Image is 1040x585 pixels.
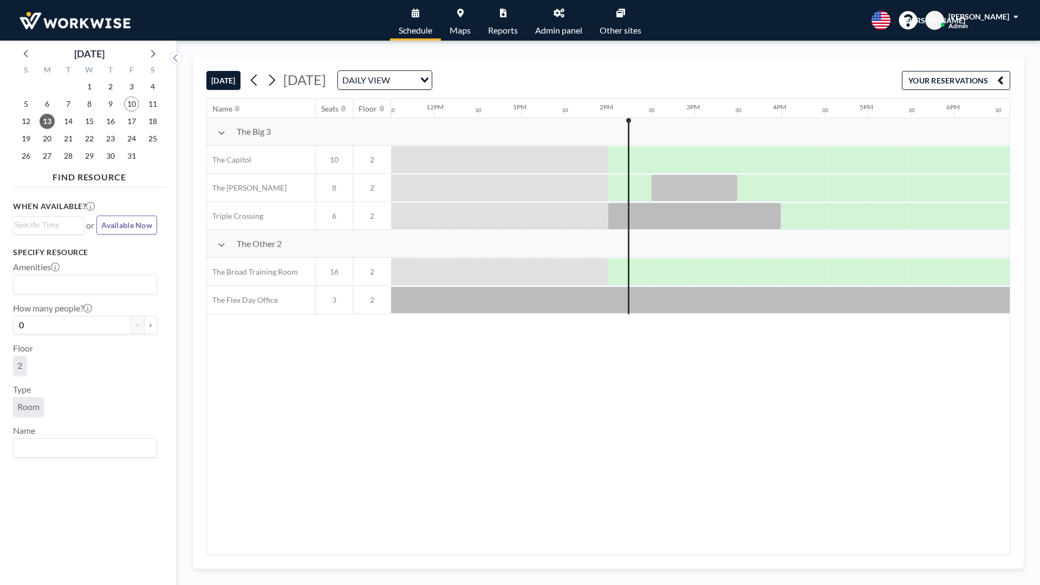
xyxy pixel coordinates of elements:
[17,360,22,370] span: 2
[18,96,34,112] span: Sunday, October 5, 2025
[145,79,160,94] span: Saturday, October 4, 2025
[353,211,391,221] span: 2
[686,103,700,111] div: 3PM
[145,96,160,112] span: Saturday, October 11, 2025
[860,103,873,111] div: 5PM
[600,26,641,35] span: Other sites
[145,114,160,129] span: Saturday, October 18, 2025
[103,96,118,112] span: Thursday, October 9, 2025
[207,295,278,305] span: The Flex Day Office
[124,131,139,146] span: Friday, October 24, 2025
[316,295,353,305] span: 3
[82,148,97,164] span: Wednesday, October 29, 2025
[96,216,157,235] button: Available Now
[207,155,251,165] span: The Capitol
[124,148,139,164] span: Friday, October 31, 2025
[14,217,83,233] div: Search for option
[131,316,144,334] button: -
[340,73,392,87] span: DAILY VIEW
[61,96,76,112] span: Tuesday, October 7, 2025
[353,155,391,165] span: 2
[86,220,94,231] span: or
[13,248,157,257] h3: Specify resource
[101,220,152,230] span: Available Now
[61,131,76,146] span: Tuesday, October 21, 2025
[82,114,97,129] span: Wednesday, October 15, 2025
[946,103,960,111] div: 6PM
[14,439,157,457] div: Search for option
[316,183,353,193] span: 8
[145,131,160,146] span: Saturday, October 25, 2025
[58,64,79,78] div: T
[142,64,163,78] div: S
[535,26,582,35] span: Admin panel
[13,303,92,314] label: How many people?
[13,384,31,395] label: Type
[15,277,151,291] input: Search for option
[82,79,97,94] span: Wednesday, October 1, 2025
[82,131,97,146] span: Wednesday, October 22, 2025
[13,343,33,354] label: Floor
[18,131,34,146] span: Sunday, October 19, 2025
[40,148,55,164] span: Monday, October 27, 2025
[124,96,139,112] span: Friday, October 10, 2025
[321,104,339,114] div: Seats
[103,114,118,129] span: Thursday, October 16, 2025
[82,96,97,112] span: Wednesday, October 8, 2025
[207,267,298,277] span: The Broad Training Room
[103,79,118,94] span: Thursday, October 2, 2025
[40,131,55,146] span: Monday, October 20, 2025
[237,126,271,137] span: The Big 3
[902,71,1010,90] button: YOUR RESERVATIONS
[388,107,395,114] div: 30
[399,26,432,35] span: Schedule
[207,211,263,221] span: Triple Crossing
[17,10,133,31] img: organization-logo
[206,71,240,90] button: [DATE]
[103,131,118,146] span: Thursday, October 23, 2025
[905,16,965,25] span: [PERSON_NAME]
[14,275,157,294] div: Search for option
[648,107,655,114] div: 30
[353,267,391,277] span: 2
[948,12,1009,21] span: [PERSON_NAME]
[600,103,613,111] div: 2PM
[338,71,432,89] div: Search for option
[61,148,76,164] span: Tuesday, October 28, 2025
[37,64,58,78] div: M
[16,64,37,78] div: S
[144,316,157,334] button: +
[359,104,377,114] div: Floor
[103,148,118,164] span: Thursday, October 30, 2025
[393,73,414,87] input: Search for option
[18,148,34,164] span: Sunday, October 26, 2025
[908,107,915,114] div: 30
[15,441,151,455] input: Search for option
[948,22,968,30] span: Admin
[17,401,40,412] span: Room
[212,104,232,114] div: Name
[40,96,55,112] span: Monday, October 6, 2025
[513,103,526,111] div: 1PM
[562,107,568,114] div: 30
[237,238,282,249] span: The Other 2
[79,64,100,78] div: W
[995,107,1002,114] div: 30
[13,262,60,272] label: Amenities
[74,46,105,61] div: [DATE]
[450,26,471,35] span: Maps
[426,103,444,111] div: 12PM
[488,26,518,35] span: Reports
[15,219,77,231] input: Search for option
[207,183,287,193] span: The [PERSON_NAME]
[316,211,353,221] span: 6
[18,114,34,129] span: Sunday, October 12, 2025
[283,71,326,88] span: [DATE]
[316,155,353,165] span: 10
[124,79,139,94] span: Friday, October 3, 2025
[100,64,121,78] div: T
[353,183,391,193] span: 2
[40,114,55,129] span: Monday, October 13, 2025
[124,114,139,129] span: Friday, October 17, 2025
[353,295,391,305] span: 2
